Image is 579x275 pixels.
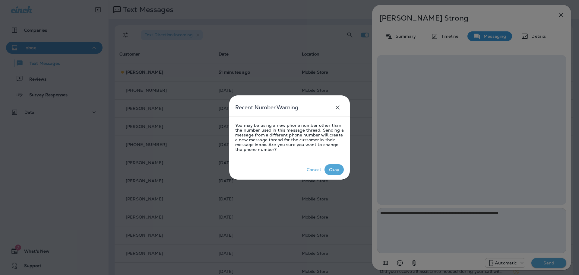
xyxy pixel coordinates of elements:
button: Cancel [303,164,324,175]
button: Okay [324,164,344,175]
div: Okay [329,167,340,172]
button: close [332,101,344,114]
h5: Recent Number Warning [235,103,298,112]
div: Cancel [307,167,321,172]
p: You may be using a new phone number other than the number used in this message thread. Sending a ... [235,123,344,152]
